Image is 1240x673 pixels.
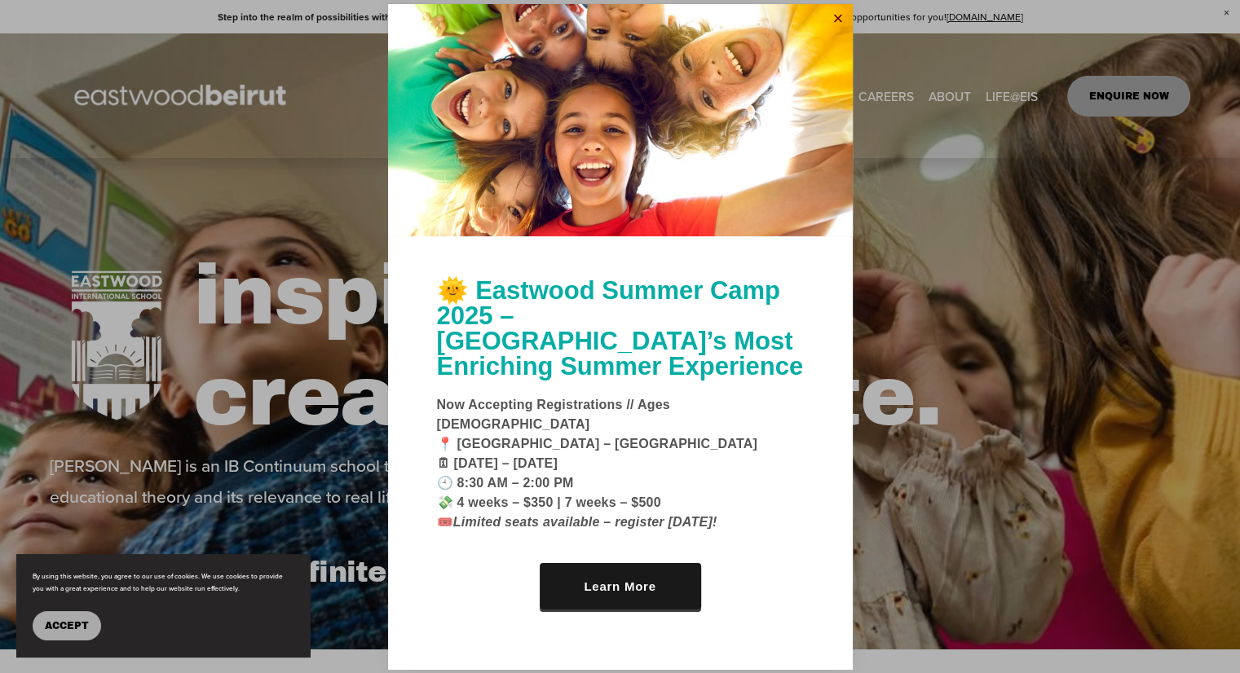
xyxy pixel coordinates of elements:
a: Close [826,7,850,33]
p: By using this website, you agree to our use of cookies. We use cookies to provide you with a grea... [33,570,293,595]
em: Limited seats available – register [DATE]! [453,515,717,529]
h1: 🌞 Eastwood Summer Camp 2025 – [GEOGRAPHIC_DATA]’s Most Enriching Summer Experience [437,278,804,379]
strong: Now Accepting Registrations // Ages [DEMOGRAPHIC_DATA] 📍 [GEOGRAPHIC_DATA] – [GEOGRAPHIC_DATA] 🗓 ... [437,398,758,529]
span: Accept [45,620,89,631]
section: Cookie banner [16,554,310,657]
a: Learn More [540,563,701,609]
button: Accept [33,611,101,640]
